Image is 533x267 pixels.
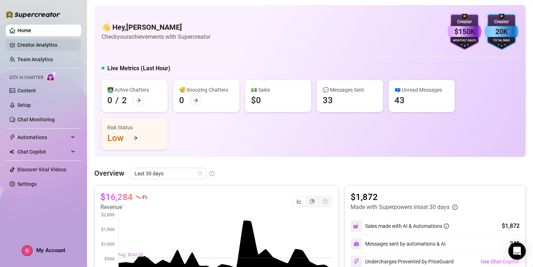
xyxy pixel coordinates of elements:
span: thunderbolt [9,134,15,140]
a: Creator Analytics [17,39,75,51]
div: $1,872 [502,222,520,230]
div: Total Fans [484,38,518,43]
span: Automations [17,132,69,143]
span: dollar-circle [323,199,328,204]
article: $1,872 [351,191,458,203]
div: 👩‍💻 Active Chatters [107,86,162,94]
div: $0 [251,95,261,106]
article: Check your achievements with Supercreator [102,32,210,41]
span: Chat Copilot [17,146,69,158]
img: AI Chatter [46,71,57,82]
span: Use Chat Copilot [481,259,519,264]
span: fall [136,195,141,200]
h5: Live Metrics (Last Hour) [107,64,170,73]
span: arrow-right [136,98,141,103]
div: segmented control [292,196,332,207]
div: 0 [107,95,112,106]
a: Discover Viral Videos [17,167,66,172]
div: Creator [484,18,518,25]
div: 2 [122,95,127,106]
span: 4 % [141,193,147,200]
div: 245 [510,239,520,248]
span: arrow-right [133,135,138,141]
img: ACg8ocLc-pXuVL267-qomM3MZU-q9lZH_z3gDPmyK8qpKgF2VWMu9w=s96-c [22,246,32,256]
div: 0 [179,95,184,106]
article: Revenue [100,203,147,212]
div: 20K [484,26,518,37]
a: Content [17,88,36,93]
div: Creator [447,18,482,25]
div: Risk Status [107,124,162,132]
img: logo-BBDzfeDw.svg [6,11,60,18]
h4: 👋 Hey, [PERSON_NAME] [102,22,210,32]
div: Messages sent by automations & AI [351,238,446,250]
div: $150K [447,26,482,37]
span: My Account [36,247,65,254]
div: 📪 Unread Messages [394,86,449,94]
span: info-circle [209,171,214,176]
img: purple-badge-B9DA21FR.svg [447,14,482,50]
a: Setup [17,102,31,108]
span: info-circle [453,205,458,210]
img: svg%3e [353,258,360,265]
div: Open Intercom Messenger [508,242,526,260]
span: info-circle [444,224,449,229]
article: Made with Superpowers in last 30 days [351,203,450,212]
span: Last 30 days [135,168,202,179]
img: blue-badge-DgoSNQY1.svg [484,14,518,50]
div: 😴 Snoozing Chatters [179,86,234,94]
article: Overview [94,168,124,179]
a: Settings [17,181,37,187]
a: Team Analytics [17,57,53,62]
div: 33 [323,95,333,106]
div: 💬 Messages Sent [323,86,377,94]
div: Sales made with AI & Automations [365,222,449,230]
span: pie-chart [310,199,315,204]
div: 💵 Sales [251,86,305,94]
a: Home [17,28,31,33]
a: Chat Monitoring [17,117,55,122]
span: Izzy AI Chatter [9,74,43,81]
img: svg%3e [353,223,360,229]
div: 43 [394,95,405,106]
span: arrow-right [193,98,198,103]
div: Monthly Sales [447,38,482,43]
img: Chat Copilot [9,149,14,154]
img: svg%3e [354,241,359,247]
span: calendar [198,171,202,176]
span: line-chart [297,199,302,204]
article: $16,284 [100,191,133,203]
